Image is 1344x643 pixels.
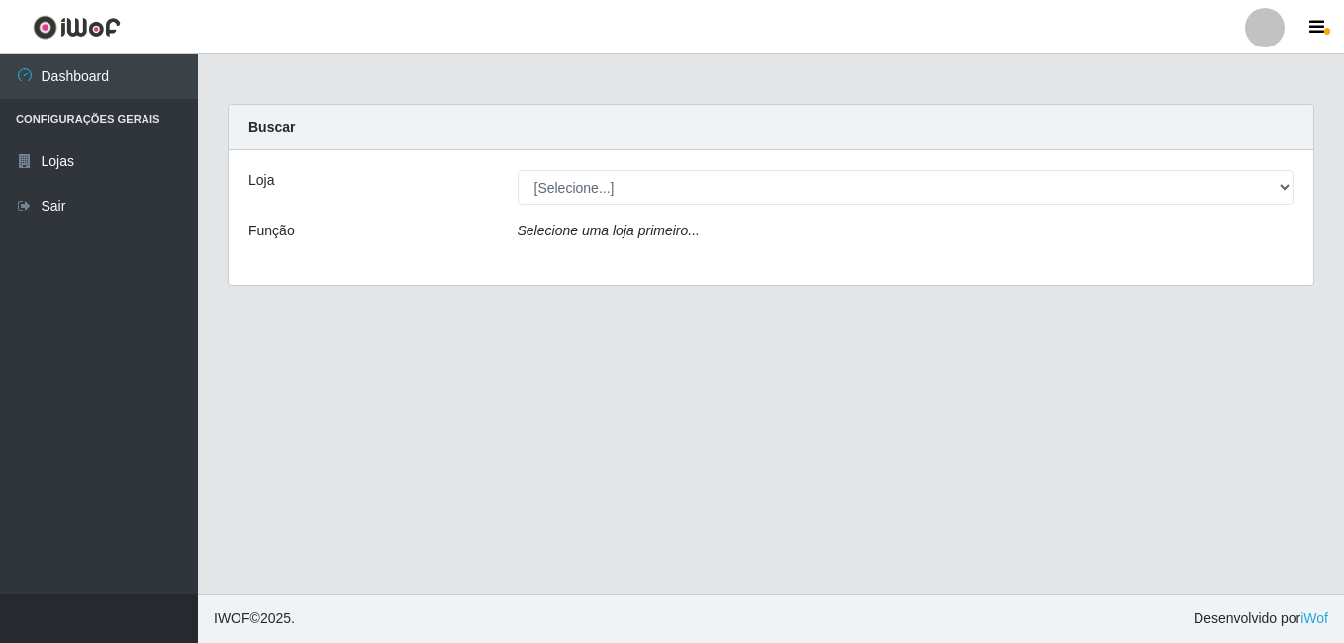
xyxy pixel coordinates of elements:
[33,15,121,40] img: CoreUI Logo
[1300,610,1328,626] a: iWof
[214,608,295,629] span: © 2025 .
[214,610,250,626] span: IWOF
[248,170,274,191] label: Loja
[1194,608,1328,629] span: Desenvolvido por
[248,221,295,241] label: Função
[518,223,700,238] i: Selecione uma loja primeiro...
[248,119,295,135] strong: Buscar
